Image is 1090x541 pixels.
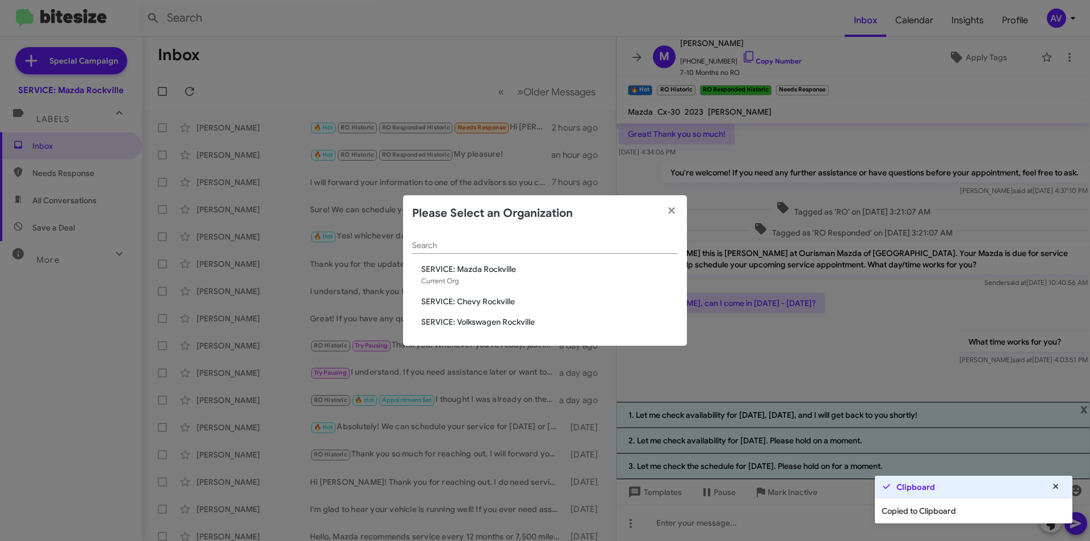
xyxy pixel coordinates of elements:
[421,263,678,275] span: SERVICE: Mazda Rockville
[412,204,573,223] h2: Please Select an Organization
[421,276,459,285] span: Current Org
[421,296,678,307] span: SERVICE: Chevy Rockville
[896,481,935,493] strong: Clipboard
[875,498,1072,523] div: Copied to Clipboard
[421,316,678,328] span: SERVICE: Volkswagen Rockville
